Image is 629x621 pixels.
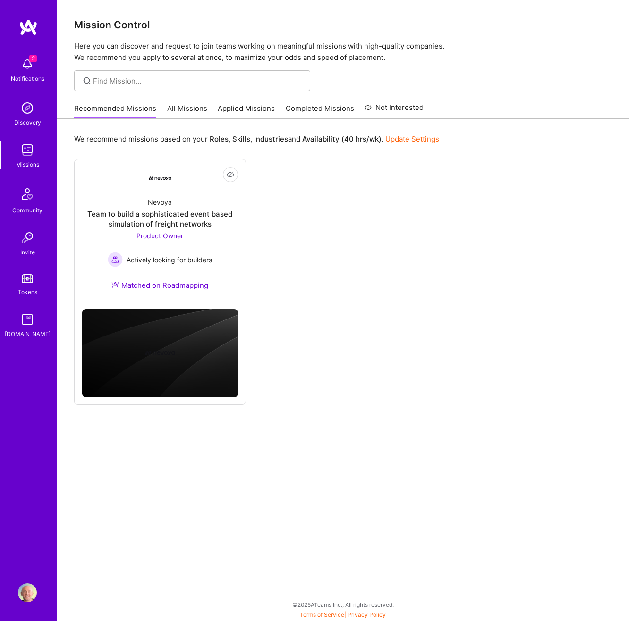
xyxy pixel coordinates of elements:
[19,19,38,36] img: logo
[148,197,172,207] div: Nevoya
[127,255,212,265] span: Actively looking for builders
[22,274,33,283] img: tokens
[5,329,51,339] div: [DOMAIN_NAME]
[300,611,386,618] span: |
[108,252,123,267] img: Actively looking for builders
[385,134,439,143] a: Update Settings
[18,99,37,117] img: discovery
[82,209,238,229] div: Team to build a sophisticated event based simulation of freight networks
[11,74,44,84] div: Notifications
[16,583,39,602] a: User Avatar
[18,287,37,297] div: Tokens
[20,247,35,257] div: Invite
[16,159,39,169] div: Missions
[82,76,93,86] i: icon SearchGrey
[218,103,275,119] a: Applied Missions
[136,232,183,240] span: Product Owner
[16,183,39,205] img: Community
[93,76,303,86] input: Find Mission...
[286,103,354,119] a: Completed Missions
[145,338,175,368] img: Company logo
[365,102,424,119] a: Not Interested
[74,19,612,31] h3: Mission Control
[18,228,37,247] img: Invite
[18,310,37,329] img: guide book
[74,103,156,119] a: Recommended Missions
[111,281,119,288] img: Ateam Purple Icon
[167,103,207,119] a: All Missions
[210,134,229,143] b: Roles
[149,176,171,180] img: Company Logo
[18,55,37,74] img: bell
[302,134,382,143] b: Availability (40 hrs/wk)
[254,134,288,143] b: Industries
[74,134,439,144] p: We recommend missions based on your , , and .
[300,611,344,618] a: Terms of Service
[18,583,37,602] img: User Avatar
[82,167,238,302] a: Company LogoNevoyaTeam to build a sophisticated event based simulation of freight networksProduct...
[227,171,234,178] i: icon EyeClosed
[82,309,238,397] img: cover
[111,280,208,290] div: Matched on Roadmapping
[14,117,41,127] div: Discovery
[74,41,612,63] p: Here you can discover and request to join teams working on meaningful missions with high-quality ...
[348,611,386,618] a: Privacy Policy
[232,134,250,143] b: Skills
[29,55,37,62] span: 2
[18,141,37,159] img: teamwork
[12,205,42,215] div: Community
[57,593,629,616] div: © 2025 ATeams Inc., All rights reserved.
